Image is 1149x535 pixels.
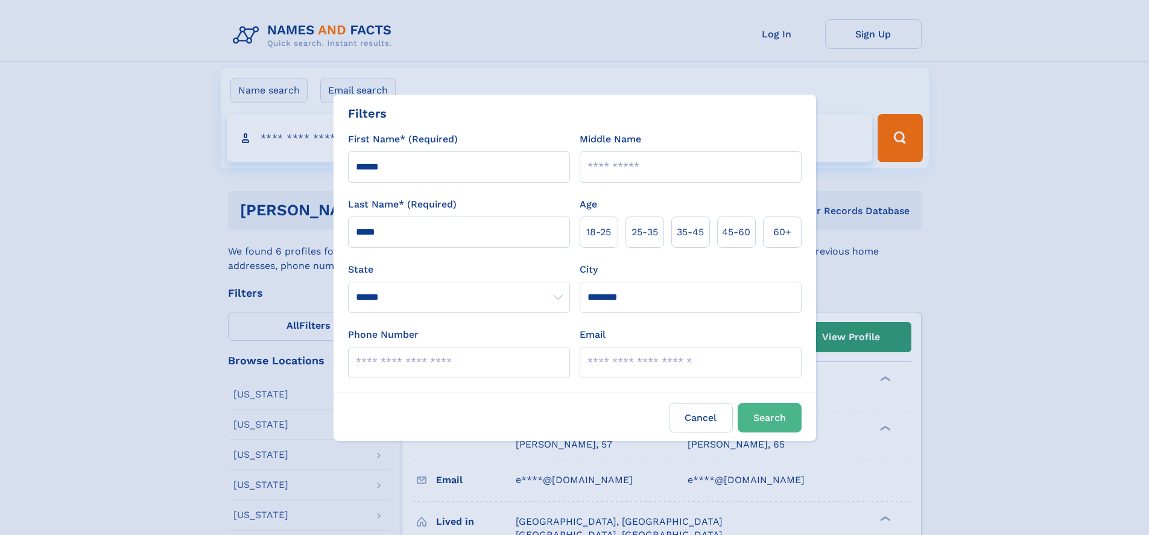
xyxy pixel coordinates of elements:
label: State [348,262,570,277]
span: 18‑25 [586,225,611,239]
span: 60+ [773,225,791,239]
span: 45‑60 [722,225,750,239]
label: Email [580,328,606,342]
label: Age [580,197,597,212]
span: 25‑35 [631,225,658,239]
div: Filters [348,104,387,122]
label: Phone Number [348,328,419,342]
label: Cancel [669,403,733,432]
label: Last Name* (Required) [348,197,457,212]
label: First Name* (Required) [348,132,458,147]
label: City [580,262,598,277]
label: Middle Name [580,132,641,147]
button: Search [738,403,802,432]
span: 35‑45 [677,225,704,239]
